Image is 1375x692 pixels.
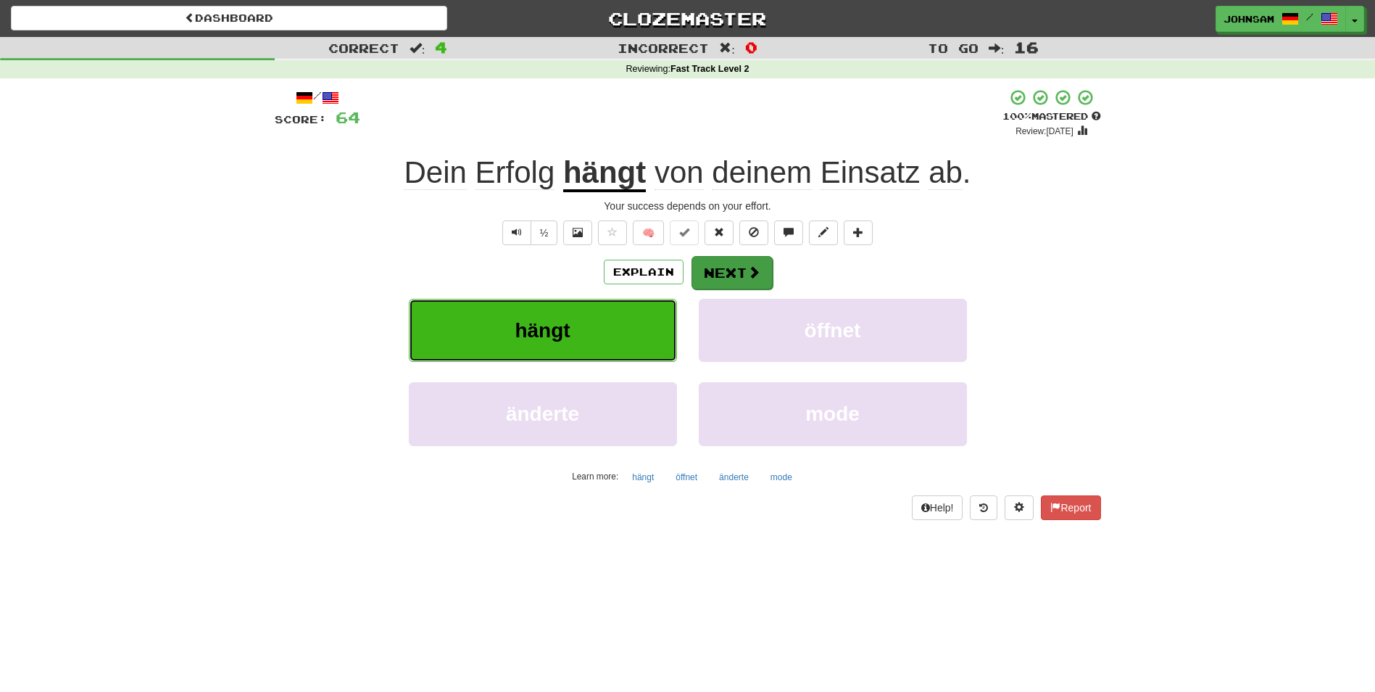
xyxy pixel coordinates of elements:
span: 0 [745,38,757,56]
button: änderte [409,382,677,445]
span: Score: [275,113,327,125]
span: ab [929,155,963,190]
span: Dein [404,155,466,190]
span: / [1306,12,1313,22]
button: Set this sentence to 100% Mastered (alt+m) [670,221,699,245]
span: Johnsam [1224,12,1274,25]
button: Explain [604,260,684,284]
button: mode [699,382,967,445]
small: Learn more: [572,471,618,482]
span: Einsatz [821,155,921,190]
button: mode [763,466,800,488]
span: Incorrect [618,41,709,55]
span: hängt [515,319,570,342]
button: Ignore sentence (alt+i) [739,221,768,245]
button: öffnet [668,466,705,488]
button: änderte [711,466,757,488]
button: Reset to 0% Mastered (alt+r) [705,221,734,245]
div: / [275,88,360,107]
span: 16 [1014,38,1039,56]
button: Play sentence audio (ctl+space) [502,221,531,245]
span: änderte [506,403,579,425]
div: Text-to-speech controls [499,221,558,245]
span: : [719,42,735,54]
span: 64 [336,108,360,126]
button: Help! [912,495,963,520]
button: Edit sentence (alt+d) [809,221,838,245]
div: Mastered [1002,110,1101,123]
span: : [989,42,1005,54]
button: Discuss sentence (alt+u) [774,221,803,245]
strong: Fast Track Level 2 [670,64,749,74]
button: Show image (alt+x) [563,221,592,245]
button: ½ [531,221,558,245]
button: hängt [624,466,662,488]
small: Review: [DATE] [1015,126,1073,136]
span: Correct [328,41,399,55]
a: Dashboard [11,6,447,30]
span: : [410,42,425,54]
span: von [655,155,704,190]
button: Next [691,256,773,289]
button: öffnet [699,299,967,362]
span: To go [928,41,979,55]
span: mode [805,403,860,425]
button: Round history (alt+y) [970,495,997,520]
div: Your success depends on your effort. [275,199,1101,213]
span: deinem [712,155,812,190]
a: Johnsam / [1216,6,1346,32]
span: 100 % [1002,110,1031,122]
button: 🧠 [633,221,664,245]
button: Favorite sentence (alt+f) [598,221,627,245]
a: Clozemaster [469,6,905,31]
button: hängt [409,299,677,362]
span: 4 [435,38,447,56]
span: öffnet [805,319,861,342]
span: Erfolg [475,155,555,190]
span: . [646,155,971,190]
u: hängt [563,155,646,192]
button: Report [1041,495,1100,520]
button: Add to collection (alt+a) [844,221,873,245]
